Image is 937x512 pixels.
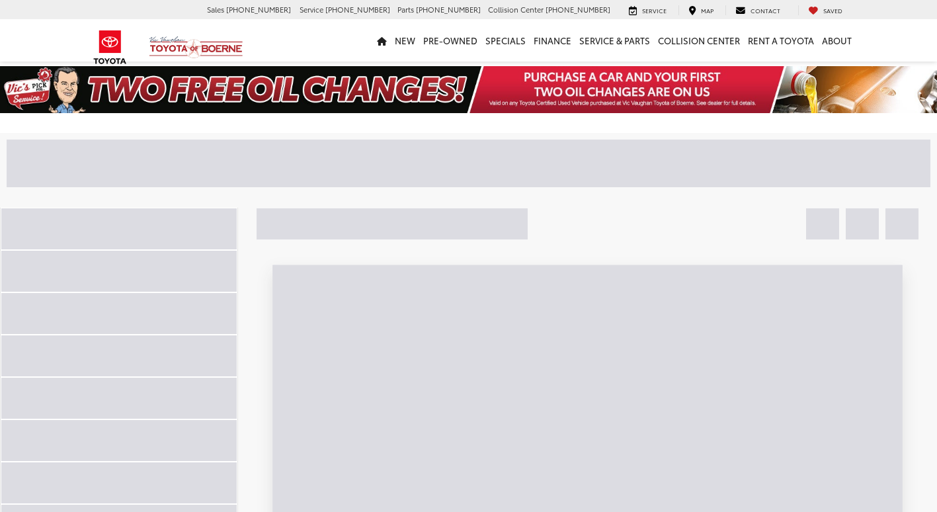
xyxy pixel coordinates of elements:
span: Service [642,6,667,15]
img: Toyota [85,26,135,69]
a: New [391,19,419,62]
span: [PHONE_NUMBER] [226,4,291,15]
a: Collision Center [654,19,744,62]
a: Service & Parts: Opens in a new tab [575,19,654,62]
a: Finance [530,19,575,62]
span: Saved [823,6,842,15]
span: Contact [751,6,780,15]
span: Sales [207,4,224,15]
span: [PHONE_NUMBER] [325,4,390,15]
span: Collision Center [488,4,544,15]
span: Map [701,6,713,15]
span: [PHONE_NUMBER] [546,4,610,15]
a: Service [619,5,676,16]
a: My Saved Vehicles [798,5,852,16]
a: About [818,19,856,62]
span: Service [300,4,323,15]
a: Contact [725,5,790,16]
a: Map [678,5,723,16]
span: Parts [397,4,414,15]
a: Home [373,19,391,62]
span: [PHONE_NUMBER] [416,4,481,15]
img: Vic Vaughan Toyota of Boerne [149,36,243,59]
a: Pre-Owned [419,19,481,62]
a: Specials [481,19,530,62]
a: Rent a Toyota [744,19,818,62]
